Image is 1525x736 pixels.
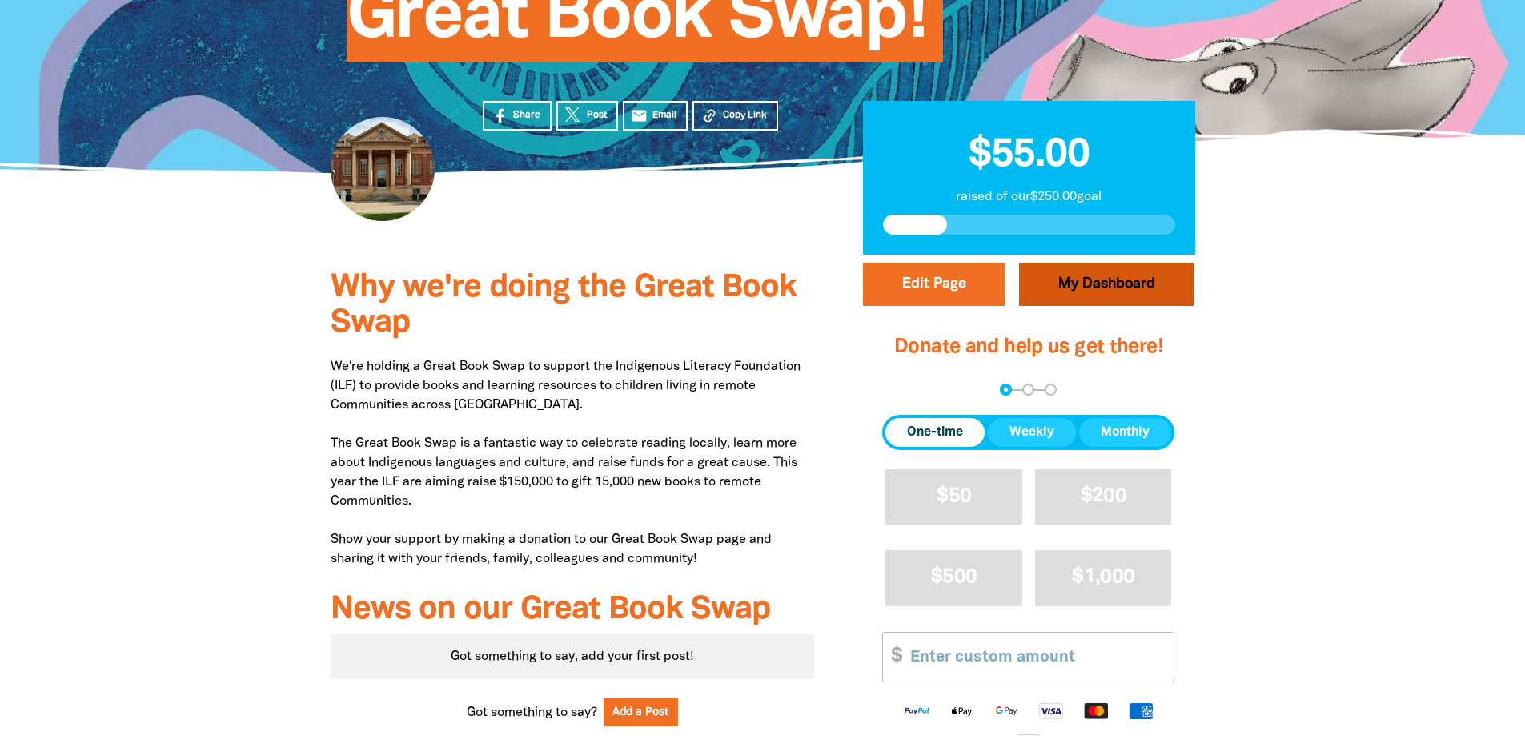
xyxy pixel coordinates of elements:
span: One-time [907,423,963,442]
span: Copy Link [723,108,767,123]
span: $1,000 [1072,568,1134,586]
span: Share [513,108,540,123]
span: Weekly [1009,423,1054,442]
button: $1,000 [1035,550,1172,605]
span: Post [587,108,607,123]
button: One-time [885,418,985,447]
span: $50 [937,487,971,505]
img: Mastercard logo [1074,702,1118,720]
a: My Dashboard [1019,263,1194,306]
span: Email [652,108,676,123]
div: Paginated content [331,634,815,679]
div: Got something to say, add your first post! [331,634,815,679]
img: Visa logo [1029,702,1074,720]
div: Donation frequency [882,415,1174,450]
p: We're holding a Great Book Swap to support the Indigenous Literacy Foundation (ILF) to provide bo... [331,357,815,569]
h3: News on our Great Book Swap [331,593,815,628]
button: Navigate to step 2 of 3 to enter your details [1022,384,1034,396]
p: raised of our $250.00 goal [883,187,1175,207]
a: Share [483,101,552,131]
button: $200 [1035,469,1172,525]
button: Navigate to step 1 of 3 to enter your donation amount [1000,384,1012,396]
span: Donate and help us get there! [894,338,1163,356]
span: $200 [1081,487,1126,505]
button: $50 [885,469,1022,525]
button: Edit Page [863,263,1005,306]
img: American Express logo [1118,702,1163,720]
a: Post [556,101,618,131]
span: Why we're doing the Great Book Swap [331,273,797,338]
span: $ [883,633,902,682]
button: Weekly [988,418,1076,447]
button: $500 [885,550,1022,605]
img: Paypal logo [894,702,939,720]
span: $500 [931,568,977,586]
a: emailEmail [623,101,688,131]
img: Google Pay logo [984,702,1029,720]
img: Apple Pay logo [939,702,984,720]
button: Monthly [1079,418,1171,447]
button: Copy Link [692,101,778,131]
span: $55.00 [969,137,1090,174]
span: Monthly [1101,423,1150,442]
span: Got something to say? [467,703,597,722]
i: email [631,107,648,124]
input: Enter custom amount [899,633,1174,682]
button: Navigate to step 3 of 3 to enter your payment details [1045,384,1057,396]
button: Add a Post [604,698,679,726]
